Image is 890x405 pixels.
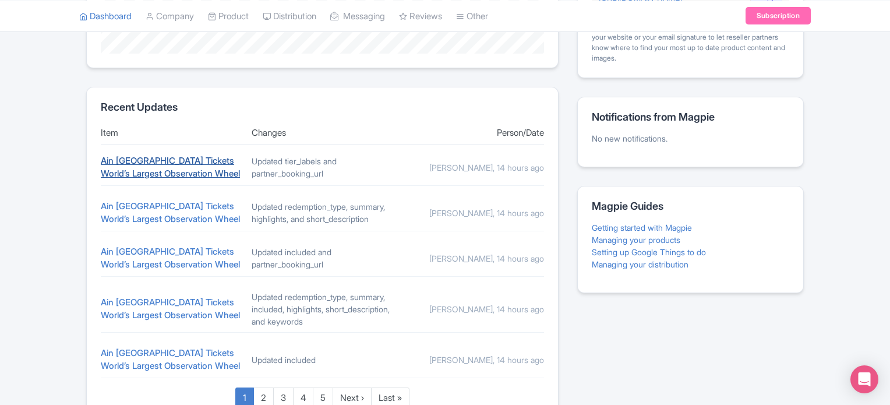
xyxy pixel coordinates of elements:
a: Subscription [746,7,811,24]
h2: Notifications from Magpie [592,111,789,123]
div: Changes [252,126,393,140]
a: Ain [GEOGRAPHIC_DATA] Tickets World’s Largest Observation Wheel [101,297,240,321]
a: Ain [GEOGRAPHIC_DATA] Tickets World’s Largest Observation Wheel [101,347,240,372]
div: Updated tier_labels and partner_booking_url [252,155,393,179]
p: No new notifications. [592,132,789,145]
div: Open Intercom Messenger [850,365,878,393]
div: Updated included and partner_booking_url [252,246,393,270]
div: [PERSON_NAME], 14 hours ago [402,303,544,315]
div: Add the above link to your industry partner / trade pages of your website or your email signature... [592,22,789,64]
div: [PERSON_NAME], 14 hours ago [402,354,544,366]
a: Managing your distribution [592,259,688,269]
a: Ain [GEOGRAPHIC_DATA] Tickets World’s Largest Observation Wheel [101,200,240,225]
h2: Magpie Guides [592,200,789,212]
div: Updated redemption_type, summary, included, highlights, short_description, and keywords [252,291,393,327]
div: [PERSON_NAME], 14 hours ago [402,161,544,174]
a: Getting started with Magpie [592,223,692,233]
div: Updated included [252,354,393,366]
div: [PERSON_NAME], 14 hours ago [402,207,544,219]
h2: Recent Updates [101,101,544,113]
a: Ain [GEOGRAPHIC_DATA] Tickets World’s Largest Observation Wheel [101,155,240,179]
div: Updated redemption_type, summary, highlights, and short_description [252,200,393,225]
a: Managing your products [592,235,680,245]
div: [PERSON_NAME], 14 hours ago [402,252,544,265]
div: Person/Date [402,126,544,140]
div: Item [101,126,242,140]
a: Setting up Google Things to do [592,247,706,257]
a: Ain [GEOGRAPHIC_DATA] Tickets World’s Largest Observation Wheel [101,246,240,270]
